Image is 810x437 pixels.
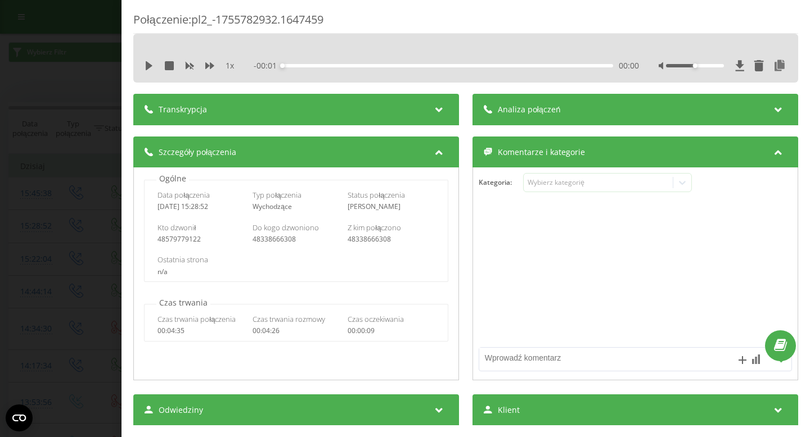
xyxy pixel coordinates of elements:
[157,190,210,200] span: Data połączenia
[157,203,245,211] div: [DATE] 15:28:52
[157,254,208,265] span: Ostatnia strona
[692,63,697,68] div: Accessibility label
[253,190,301,200] span: Typ połączenia
[619,60,639,71] span: 00:00
[226,60,234,71] span: 1 x
[156,297,210,308] p: Czas trwania
[348,327,435,335] div: 00:00:09
[498,147,585,158] span: Komentarze i kategorie
[479,179,523,186] h4: Kategoria :
[253,327,340,335] div: 00:04:26
[157,314,236,324] span: Czas trwania połączenia
[253,202,292,211] span: Wychodzące
[348,190,405,200] span: Status połączenia
[348,202,400,211] span: [PERSON_NAME]
[280,63,285,68] div: Accessibility label
[157,222,196,233] span: Kto dzwonił
[6,404,33,431] button: Open CMP widget
[253,314,325,324] span: Czas trwania rozmowy
[159,147,236,158] span: Szczegóły połączenia
[157,268,434,276] div: n/a
[159,104,207,115] span: Transkrypcja
[348,222,401,233] span: Z kim połączono
[528,178,668,187] div: Wybierz kategorię
[253,235,340,243] div: 48338666308
[254,60,282,71] span: - 00:01
[348,235,435,243] div: 48338666308
[498,104,561,115] span: Analiza połączeń
[159,404,203,416] span: Odwiedziny
[157,235,245,243] div: 48579779122
[157,327,245,335] div: 00:04:35
[156,173,189,184] p: Ogólne
[348,314,404,324] span: Czas oczekiwania
[253,222,319,233] span: Do kogo dzwoniono
[133,12,798,34] div: Połączenie : pl2_-1755782932.1647459
[498,404,520,416] span: Klient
